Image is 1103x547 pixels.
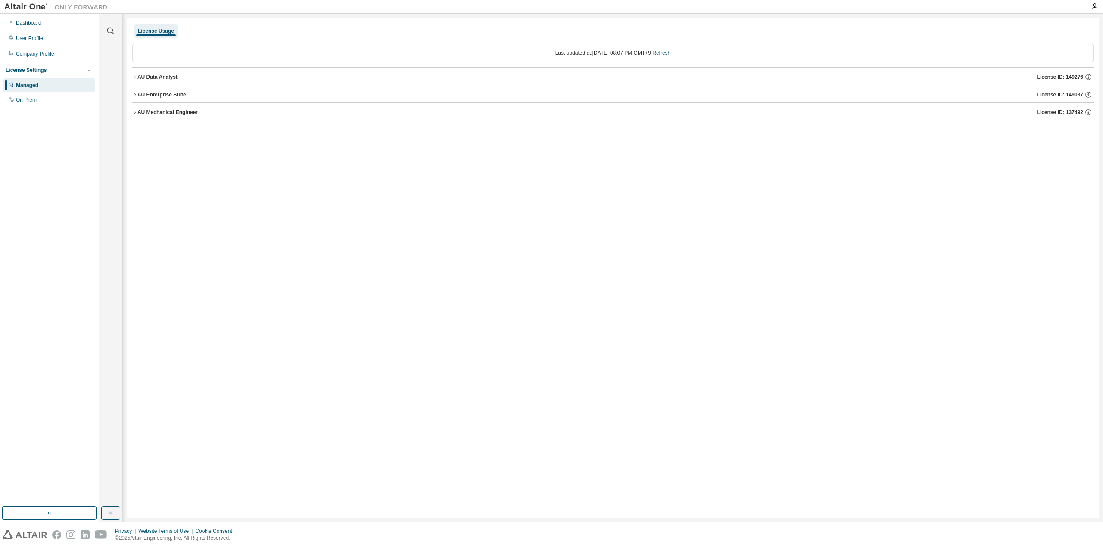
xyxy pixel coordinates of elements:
[195,528,237,535] div: Cookie Consent
[95,530,107,539] img: youtube.svg
[3,530,47,539] img: altair_logo.svg
[16,50,54,57] div: Company Profile
[16,19,41,26] div: Dashboard
[115,528,138,535] div: Privacy
[81,530,90,539] img: linkedin.svg
[66,530,75,539] img: instagram.svg
[16,35,43,42] div: User Profile
[132,103,1094,122] button: AU Mechanical EngineerLicense ID: 137492
[16,96,37,103] div: On Prem
[6,67,47,74] div: License Settings
[132,68,1094,87] button: AU Data AnalystLicense ID: 149276
[652,50,670,56] a: Refresh
[137,91,186,98] div: AU Enterprise Suite
[132,85,1094,104] button: AU Enterprise SuiteLicense ID: 149037
[132,44,1094,62] div: Last updated at: [DATE] 08:07 PM GMT+9
[115,535,237,542] p: © 2025 Altair Engineering, Inc. All Rights Reserved.
[1037,91,1083,98] span: License ID: 149037
[138,28,174,34] div: License Usage
[138,528,195,535] div: Website Terms of Use
[137,74,178,80] div: AU Data Analyst
[16,82,38,89] div: Managed
[4,3,112,11] img: Altair One
[52,530,61,539] img: facebook.svg
[1037,109,1083,116] span: License ID: 137492
[1037,74,1083,80] span: License ID: 149276
[137,109,198,116] div: AU Mechanical Engineer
